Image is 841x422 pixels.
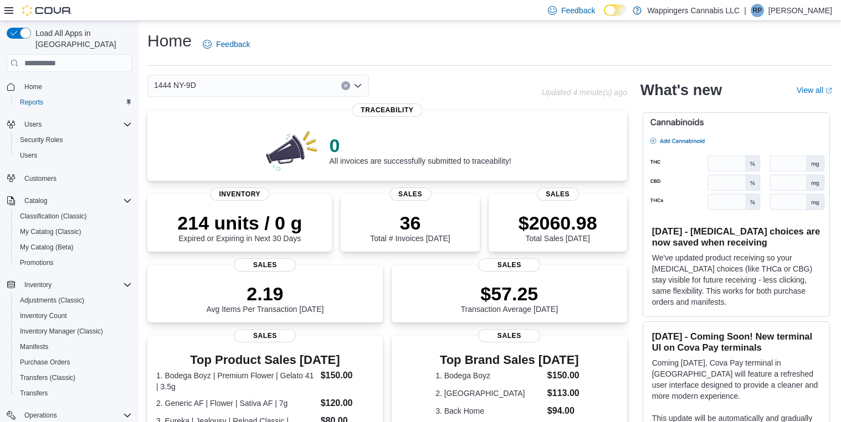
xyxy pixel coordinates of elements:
a: Home [20,80,47,93]
span: Users [24,120,42,129]
h1: Home [147,30,192,52]
a: Users [16,149,42,162]
span: Classification (Classic) [20,212,87,221]
span: Inventory Manager (Classic) [20,327,103,336]
span: Inventory [210,187,269,201]
button: Operations [20,409,61,422]
p: [PERSON_NAME] [768,4,832,17]
span: Catalog [20,194,132,207]
span: Promotions [16,256,132,269]
span: Inventory Count [20,311,67,320]
span: Adjustments (Classic) [16,294,132,307]
button: My Catalog (Classic) [11,224,136,239]
span: Feedback [216,39,250,50]
span: My Catalog (Classic) [20,227,81,236]
a: Inventory Manager (Classic) [16,325,107,338]
div: Ripal Patel [751,4,764,17]
span: Reports [16,96,132,109]
span: Transfers (Classic) [16,371,132,384]
button: Manifests [11,339,136,355]
button: Home [2,79,136,95]
img: Cova [22,5,72,16]
div: Total # Invoices [DATE] [370,212,450,243]
span: Purchase Orders [20,358,70,367]
p: 2.19 [206,283,324,305]
h3: [DATE] - Coming Soon! New terminal UI on Cova Pay terminals [652,331,821,353]
div: Expired or Expiring in Next 30 Days [177,212,302,243]
a: Classification (Classic) [16,210,91,223]
a: Feedback [198,33,254,55]
div: Transaction Average [DATE] [460,283,558,314]
button: My Catalog (Beta) [11,239,136,255]
h2: What's new [640,81,722,99]
dt: 2. [GEOGRAPHIC_DATA] [435,388,543,399]
p: Updated 4 minute(s) ago [542,88,627,97]
img: 0 [263,128,321,172]
h3: Top Brand Sales [DATE] [435,353,583,367]
a: My Catalog (Classic) [16,225,86,238]
button: Security Roles [11,132,136,148]
h3: [DATE] - [MEDICAL_DATA] choices are now saved when receiving [652,226,821,248]
svg: External link [825,87,832,94]
span: Customers [24,174,57,183]
button: Reports [11,95,136,110]
a: Security Roles [16,133,67,147]
span: Manifests [16,340,132,353]
button: Customers [2,170,136,186]
span: Users [16,149,132,162]
dt: 2. Generic AF | Flower | Sativa AF | 7g [156,398,316,409]
span: Inventory [24,280,52,289]
span: My Catalog (Classic) [16,225,132,238]
span: Inventory [20,278,132,291]
span: Classification (Classic) [16,210,132,223]
button: Transfers (Classic) [11,370,136,385]
a: Promotions [16,256,58,269]
a: Manifests [16,340,53,353]
span: Traceability [352,103,422,117]
p: $2060.98 [519,212,597,234]
button: Adjustments (Classic) [11,293,136,308]
span: Transfers (Classic) [20,373,75,382]
span: Inventory Manager (Classic) [16,325,132,338]
span: Promotions [20,258,54,267]
a: Reports [16,96,48,109]
dt: 1. Bodega Boyz [435,370,543,381]
p: 214 units / 0 g [177,212,302,234]
span: My Catalog (Beta) [16,241,132,254]
span: Catalog [24,196,47,205]
span: Security Roles [20,136,63,144]
span: Transfers [16,387,132,400]
span: Security Roles [16,133,132,147]
span: Inventory Count [16,309,132,322]
div: Total Sales [DATE] [519,212,597,243]
a: View allExternal link [797,86,832,95]
button: Inventory [2,277,136,293]
span: 1444 NY-9D [154,79,196,92]
p: | [744,4,746,17]
button: Clear input [341,81,350,90]
span: Users [20,118,132,131]
span: Customers [20,171,132,185]
span: Users [20,151,37,160]
span: Sales [478,329,540,342]
div: Avg Items Per Transaction [DATE] [206,283,324,314]
a: Transfers [16,387,52,400]
span: RP [753,4,762,17]
p: We've updated product receiving so your [MEDICAL_DATA] choices (like THCa or CBG) stay visible fo... [652,252,821,308]
button: Inventory Count [11,308,136,324]
dd: $150.00 [547,369,583,382]
a: Adjustments (Classic) [16,294,89,307]
span: Transfers [20,389,48,398]
p: Coming [DATE], Cova Pay terminal in [GEOGRAPHIC_DATA] will feature a refreshed user interface des... [652,357,821,402]
span: Home [20,80,132,93]
span: Feedback [561,5,595,16]
span: Operations [24,411,57,420]
span: Purchase Orders [16,356,132,369]
button: Catalog [2,193,136,209]
dd: $113.00 [547,387,583,400]
p: 36 [370,212,450,234]
span: Manifests [20,342,48,351]
button: Inventory Manager (Classic) [11,324,136,339]
dd: $120.00 [321,397,374,410]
